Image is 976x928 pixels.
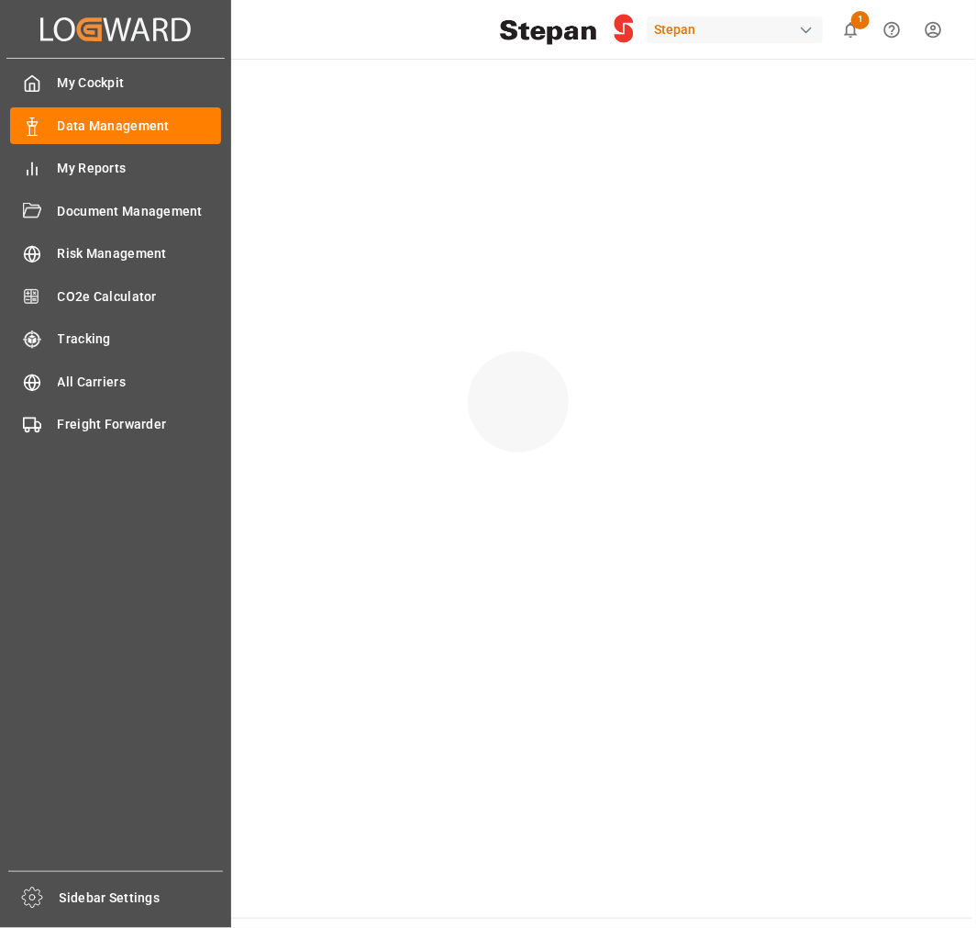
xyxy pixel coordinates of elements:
span: My Cockpit [58,73,222,93]
a: Freight Forwarder [10,407,221,442]
span: 1 [851,11,870,29]
span: My Reports [58,159,222,178]
a: My Cockpit [10,65,221,101]
a: CO2e Calculator [10,278,221,314]
button: show 1 new notifications [830,9,871,50]
img: Stepan_Company_logo.svg.png_1713531530.png [500,14,634,46]
span: Document Management [58,202,222,221]
span: Tracking [58,330,222,349]
span: Freight Forwarder [58,415,222,434]
a: Document Management [10,193,221,229]
span: Sidebar Settings [60,889,224,908]
div: Stepan [647,17,823,43]
a: Risk Management [10,236,221,272]
button: Stepan [647,12,830,47]
a: Tracking [10,321,221,357]
button: Help Center [871,9,913,50]
a: Data Management [10,107,221,143]
a: My Reports [10,151,221,186]
span: Risk Management [58,244,222,263]
span: All Carriers [58,373,222,392]
span: Data Management [58,117,222,136]
a: All Carriers [10,363,221,399]
span: CO2e Calculator [58,287,222,307]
